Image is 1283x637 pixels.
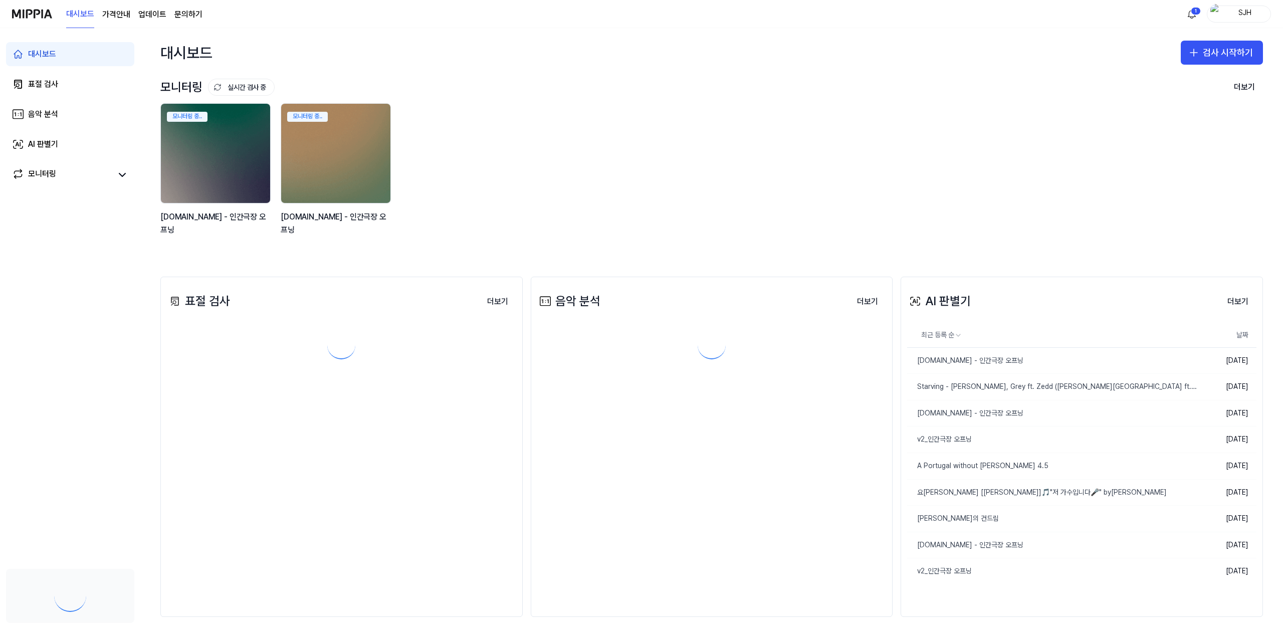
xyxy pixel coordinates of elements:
a: [DOMAIN_NAME] - 인간극장 오프닝 [907,532,1198,558]
button: profileSJH [1207,6,1271,23]
div: v2_인간극장 오프닝 [907,566,972,576]
td: [DATE] [1198,400,1256,427]
div: 요[PERSON_NAME] [[PERSON_NAME]]🎵"저 가수입니다🎤" by[PERSON_NAME] [907,488,1167,498]
a: 표절 검사 [6,72,134,96]
a: Starving - [PERSON_NAME], Grey ft. Zedd ([PERSON_NAME][GEOGRAPHIC_DATA] ft. [PERSON_NAME] cover) ... [907,374,1198,400]
div: A Portugal without [PERSON_NAME] 4.5 [907,461,1048,471]
button: 가격안내 [102,9,130,21]
div: 모니터링 [28,168,56,182]
a: 음악 분석 [6,102,134,126]
div: AI 판별기 [907,292,971,311]
a: 업데이트 [138,9,166,21]
button: 알림1 [1184,6,1200,22]
div: [DOMAIN_NAME] - 인간극장 오프닝 [907,540,1023,550]
div: 표절 검사 [167,292,230,311]
td: [DATE] [1198,558,1256,584]
td: [DATE] [1198,532,1256,558]
img: backgroundIamge [281,104,390,203]
a: 요[PERSON_NAME] [[PERSON_NAME]]🎵"저 가수입니다🎤" by[PERSON_NAME] [907,480,1198,506]
div: [DOMAIN_NAME] - 인간극장 오프닝 [907,408,1023,418]
img: 알림 [1186,8,1198,20]
div: 대시보드 [160,38,212,67]
a: v2_인간극장 오프닝 [907,427,1198,453]
button: 더보기 [1226,77,1263,97]
div: 표절 검사 [28,78,58,90]
div: 1 [1191,7,1201,15]
td: [DATE] [1198,374,1256,400]
a: [DOMAIN_NAME] - 인간극장 오프닝 [907,348,1198,374]
a: 모니터링 [12,168,112,182]
a: 대시보드 [6,42,134,66]
a: 더보기 [1219,291,1256,312]
div: [PERSON_NAME]의 건드림 [907,514,999,524]
a: 모니터링 중..backgroundIamge[DOMAIN_NAME] - 인간극장 오프닝 [160,103,273,247]
div: SJH [1225,8,1264,19]
a: 모니터링 중..backgroundIamge[DOMAIN_NAME] - 인간극장 오프닝 [281,103,393,247]
div: v2_인간극장 오프닝 [907,435,972,445]
a: AI 판별기 [6,132,134,156]
a: v2_인간극장 오프닝 [907,558,1198,584]
a: A Portugal without [PERSON_NAME] 4.5 [907,453,1198,479]
button: 검사 시작하기 [1181,41,1263,65]
div: Starving - [PERSON_NAME], Grey ft. Zedd ([PERSON_NAME][GEOGRAPHIC_DATA] ft. [PERSON_NAME] cover) ... [907,382,1198,392]
img: backgroundIamge [161,104,270,203]
div: 대시보드 [28,48,56,60]
td: [DATE] [1198,506,1256,532]
div: 음악 분석 [28,108,58,120]
a: [PERSON_NAME]의 건드림 [907,506,1198,532]
a: 문의하기 [174,9,202,21]
a: 더보기 [849,291,886,312]
a: 대시보드 [66,1,94,28]
div: 모니터링 중.. [167,112,207,122]
div: 모니터링 중.. [287,112,328,122]
td: [DATE] [1198,347,1256,374]
div: 모니터링 [160,78,275,97]
button: 더보기 [1219,292,1256,312]
th: 날짜 [1198,323,1256,347]
button: 더보기 [479,292,516,312]
div: [DOMAIN_NAME] - 인간극장 오프닝 [281,210,393,236]
td: [DATE] [1198,453,1256,480]
div: 음악 분석 [537,292,600,311]
img: profile [1210,4,1222,24]
td: [DATE] [1198,427,1256,453]
td: [DATE] [1198,479,1256,506]
div: AI 판별기 [28,138,58,150]
a: 더보기 [479,291,516,312]
button: 실시간 검사 중 [208,79,275,96]
button: 더보기 [849,292,886,312]
a: [DOMAIN_NAME] - 인간극장 오프닝 [907,400,1198,427]
div: [DOMAIN_NAME] - 인간극장 오프닝 [160,210,273,236]
div: [DOMAIN_NAME] - 인간극장 오프닝 [907,356,1023,366]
